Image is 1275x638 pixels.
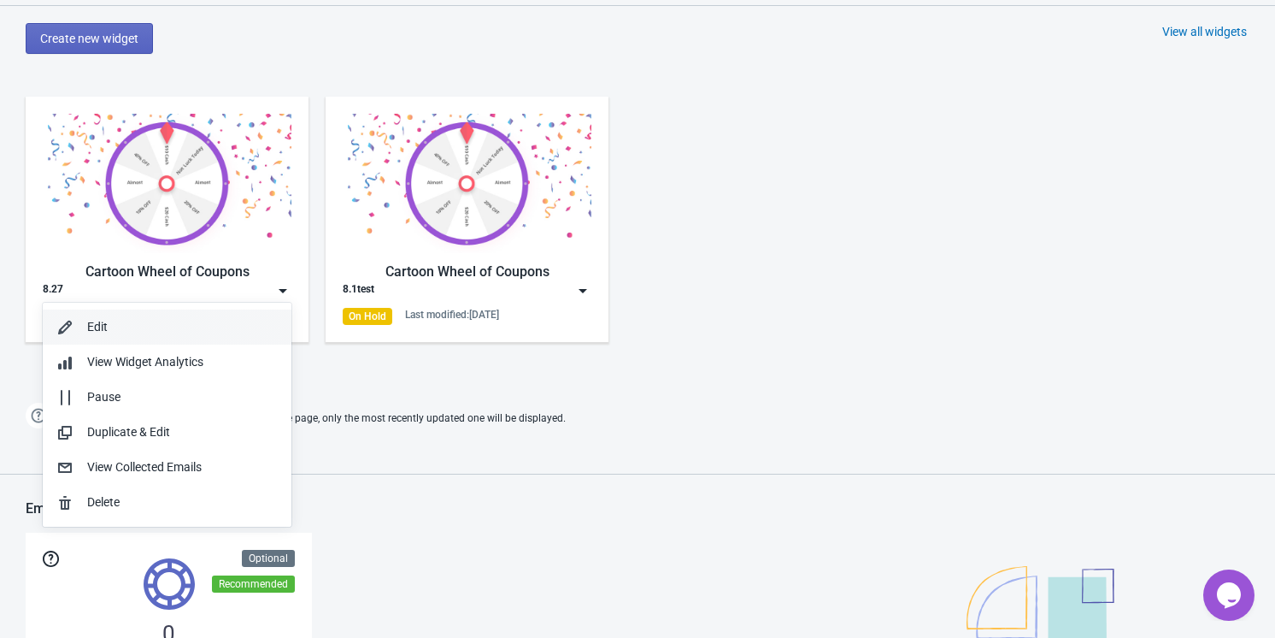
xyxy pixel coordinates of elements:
[43,114,291,253] img: cartoon_game.jpg
[274,282,291,299] img: dropdown.png
[43,485,291,520] button: Delete
[343,114,591,253] img: cartoon_game.jpg
[40,32,138,45] span: Create new widget
[405,308,499,322] div: Last modified: [DATE]
[87,318,278,336] div: Edit
[43,450,291,485] button: View Collected Emails
[43,345,291,380] button: View Widget Analytics
[87,423,278,441] div: Duplicate & Edit
[43,262,291,282] div: Cartoon Wheel of Coupons
[242,550,295,567] div: Optional
[87,458,278,476] div: View Collected Emails
[87,388,278,406] div: Pause
[343,282,374,299] div: 8.1test
[343,262,591,282] div: Cartoon Wheel of Coupons
[43,282,63,299] div: 8.27
[43,380,291,415] button: Pause
[60,405,566,433] span: If two Widgets are enabled and targeting the same page, only the most recently updated one will b...
[87,493,278,511] div: Delete
[1203,570,1258,621] iframe: chat widget
[212,576,295,593] div: Recommended
[87,355,203,369] span: View Widget Analytics
[574,282,591,299] img: dropdown.png
[26,23,153,54] button: Create new widget
[43,310,291,345] button: Edit
[26,403,51,428] img: help.png
[144,558,195,610] img: tokens.svg
[43,415,291,450] button: Duplicate & Edit
[343,308,392,325] div: On Hold
[1162,23,1247,40] div: View all widgets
